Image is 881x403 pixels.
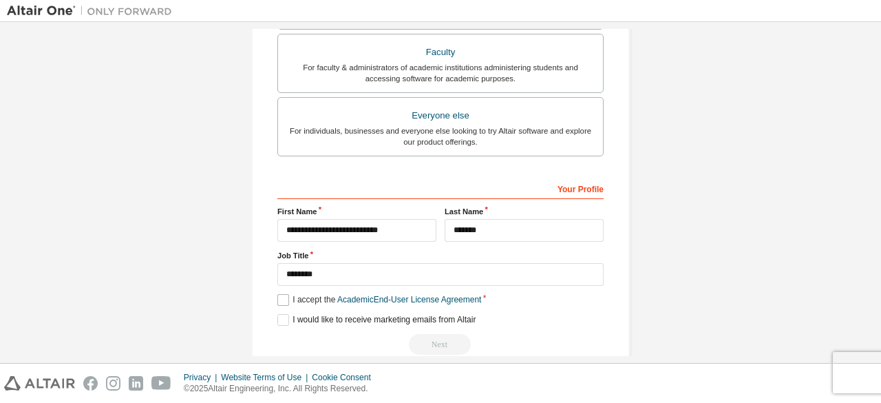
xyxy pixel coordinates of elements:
div: For individuals, businesses and everyone else looking to try Altair software and explore our prod... [286,125,595,147]
img: linkedin.svg [129,376,143,391]
div: For faculty & administrators of academic institutions administering students and accessing softwa... [286,62,595,84]
img: facebook.svg [83,376,98,391]
label: Job Title [277,250,604,261]
label: I accept the [277,294,481,306]
p: © 2025 Altair Engineering, Inc. All Rights Reserved. [184,383,379,395]
img: altair_logo.svg [4,376,75,391]
div: Faculty [286,43,595,62]
img: youtube.svg [151,376,171,391]
div: Cookie Consent [312,372,379,383]
div: Privacy [184,372,221,383]
div: Read and acccept EULA to continue [277,334,604,355]
img: instagram.svg [106,376,120,391]
div: Website Terms of Use [221,372,312,383]
div: Your Profile [277,177,604,199]
div: Everyone else [286,106,595,125]
a: Academic End-User License Agreement [337,295,481,304]
label: Last Name [445,206,604,217]
label: First Name [277,206,436,217]
label: I would like to receive marketing emails from Altair [277,314,476,326]
img: Altair One [7,4,179,18]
